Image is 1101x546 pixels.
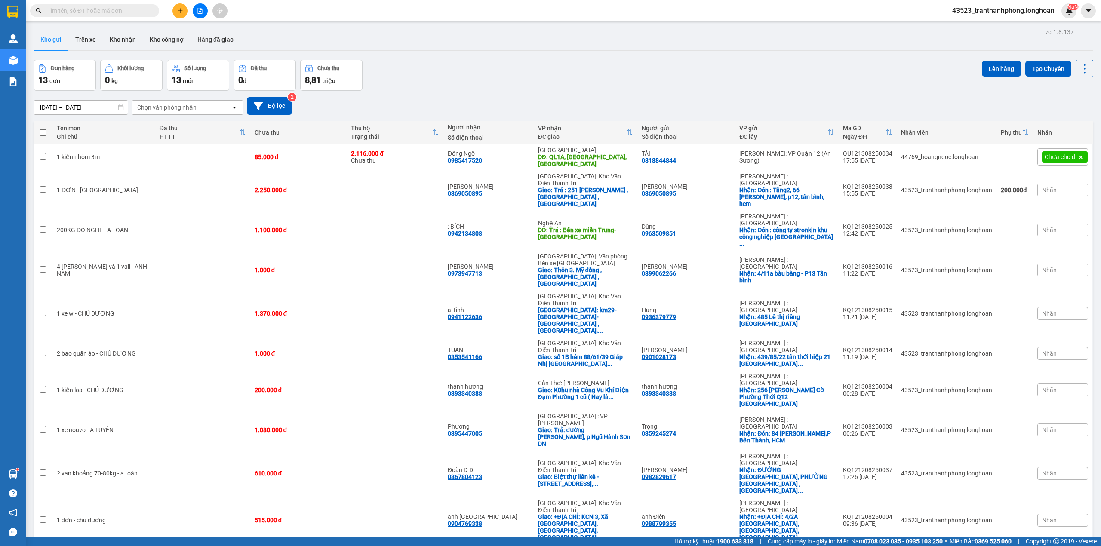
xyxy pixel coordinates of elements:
span: Nhãn [1042,187,1057,193]
span: ... [798,360,803,367]
div: Nguyễn Nhan [448,263,529,270]
div: 2 van khoảng 70-80kg - a toàn [57,470,151,477]
div: [PERSON_NAME]: VP Quận 12 (An Sương) [739,150,834,164]
div: VP nhận [538,125,626,132]
div: Nhãn [1037,129,1088,136]
span: Miền Nam [837,537,943,546]
strong: 0708 023 035 - 0935 103 250 [864,538,943,545]
div: 2 bao quần áo - CHÚ DƯƠNG [57,350,151,357]
strong: 1900 633 818 [717,538,753,545]
div: KQ121308250004 [843,383,892,390]
div: 1 xe nouvo - A TUYẾN [57,426,151,433]
div: 0395447005 [448,430,482,437]
div: 0982829617 [642,473,676,480]
span: ... [593,480,598,487]
div: 0904769338 [448,520,482,527]
div: KQ121308250033 [843,183,892,190]
div: 0369050895 [642,190,676,197]
div: 43523_tranthanhphong.longhoan [901,267,992,273]
span: món [183,77,195,84]
div: 1 đơn - chú dương [57,517,151,524]
div: Trạng thái [351,133,432,140]
div: [GEOGRAPHIC_DATA]: Kho Văn Điển Thanh Trì [538,500,633,513]
div: Tên món [57,125,151,132]
div: Số lượng [184,65,206,71]
div: 0963509851 [642,230,676,237]
div: ĐC lấy [739,133,827,140]
span: file-add [197,8,203,14]
span: 0 [105,75,110,85]
div: 11:22 [DATE] [843,270,892,277]
div: [GEOGRAPHIC_DATA]: Kho Văn Điển Thanh Trì [538,340,633,353]
span: Nhãn [1042,386,1057,393]
div: 43523_tranthanhphong.longhoan [901,517,992,524]
div: 0818844844 [642,157,676,164]
strong: 200.000 đ [1001,187,1027,193]
span: Cung cấp máy in - giấy in: [768,537,835,546]
button: Tạo Chuyến [1025,61,1071,77]
span: Nhãn [1042,470,1057,477]
th: Toggle SortBy [347,121,443,144]
span: ... [798,487,803,494]
span: message [9,528,17,536]
span: ⚪️ [945,540,947,543]
div: 15:55 [DATE] [843,190,892,197]
div: 0393340388 [642,390,676,397]
div: [PERSON_NAME] : [GEOGRAPHIC_DATA] [739,373,834,386]
div: [GEOGRAPHIC_DATA]: Kho Văn Điển Thanh Trì [538,173,633,187]
div: 0901028173 [642,353,676,360]
button: Chưa thu8,81 triệu [300,60,363,91]
div: Trọng [642,423,731,430]
div: KQ121308250015 [843,307,892,313]
div: 0973947713 [448,270,482,277]
span: question-circle [9,489,17,497]
div: [GEOGRAPHIC_DATA]: Kho Văn Điển Thanh Trì [538,293,633,307]
span: kg [111,77,118,84]
div: Chọn văn phòng nhận [137,103,197,112]
sup: 2 [288,93,296,101]
div: DĐ: Trả : Bến xe miền Trung-Nghệ An [538,227,633,240]
div: ĐC giao [538,133,626,140]
div: Nhận: Đón: 84 Bùi Viện,P Bến Thành, HCM [739,430,834,444]
span: Nhãn [1042,267,1057,273]
div: : BÍCH [448,223,529,230]
span: | [760,537,761,546]
div: [GEOGRAPHIC_DATA] : VP [PERSON_NAME] [538,413,633,426]
span: ... [598,327,603,334]
span: ... [739,240,744,247]
span: ... [597,534,602,541]
div: a Tình [448,307,529,313]
strong: 0369 525 060 [975,538,1012,545]
img: logo-vxr [7,6,18,18]
div: DĐ: QL1A, Tuy Hòa, Phú Yên [538,153,633,167]
div: 0369050895 [448,190,482,197]
div: Đông Ngô [448,150,529,157]
div: Nhận: 256 Trần Thị Cờ Phường Thới Q12 TP Hồ Chí Minh [739,386,834,407]
button: caret-down [1081,3,1096,18]
div: VP gửi [739,125,827,132]
div: 43523_tranthanhphong.longhoan [901,310,992,317]
div: 1 kiện loa - CHÚ DƯƠNG [57,386,151,393]
div: [PERSON_NAME] : [GEOGRAPHIC_DATA] [739,500,834,513]
div: KQ121308250014 [843,347,892,353]
div: [PERSON_NAME] : [GEOGRAPHIC_DATA] [739,256,834,270]
div: Giao: Trả : 251 vũ tông phan , Thanh Xuân , HÀ Nội [538,187,633,207]
div: 1 xe w - CHÚ DƯƠNG [57,310,151,317]
div: Giao: Trả: đường Hồ Xuân HƯơng, p Ngũ Hành Sơn DN [538,426,633,447]
sup: 1 [16,468,19,471]
div: [PERSON_NAME] : [GEOGRAPHIC_DATA] [739,453,834,466]
div: Số điện thoại [642,133,731,140]
div: KQ121308250003 [843,423,892,430]
div: Ngày ĐH [843,133,886,140]
span: Hỗ trợ kỹ thuật: [674,537,753,546]
span: Miền Bắc [950,537,1012,546]
div: 0985417520 [448,157,482,164]
div: 0393340388 [448,390,482,397]
div: Người gửi [642,125,731,132]
div: 09:36 [DATE] [843,520,892,527]
span: plus [177,8,183,14]
span: triệu [322,77,335,84]
button: Số lượng13món [167,60,229,91]
div: Giao: số 1B hẻm 88/61/39 Giáp Nhị Phường Thịnh Liệt Quận Hoàng Mai Hà Nội [538,353,633,367]
div: 4 thùng catong và 1 vali - ANH NAM [57,263,151,277]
